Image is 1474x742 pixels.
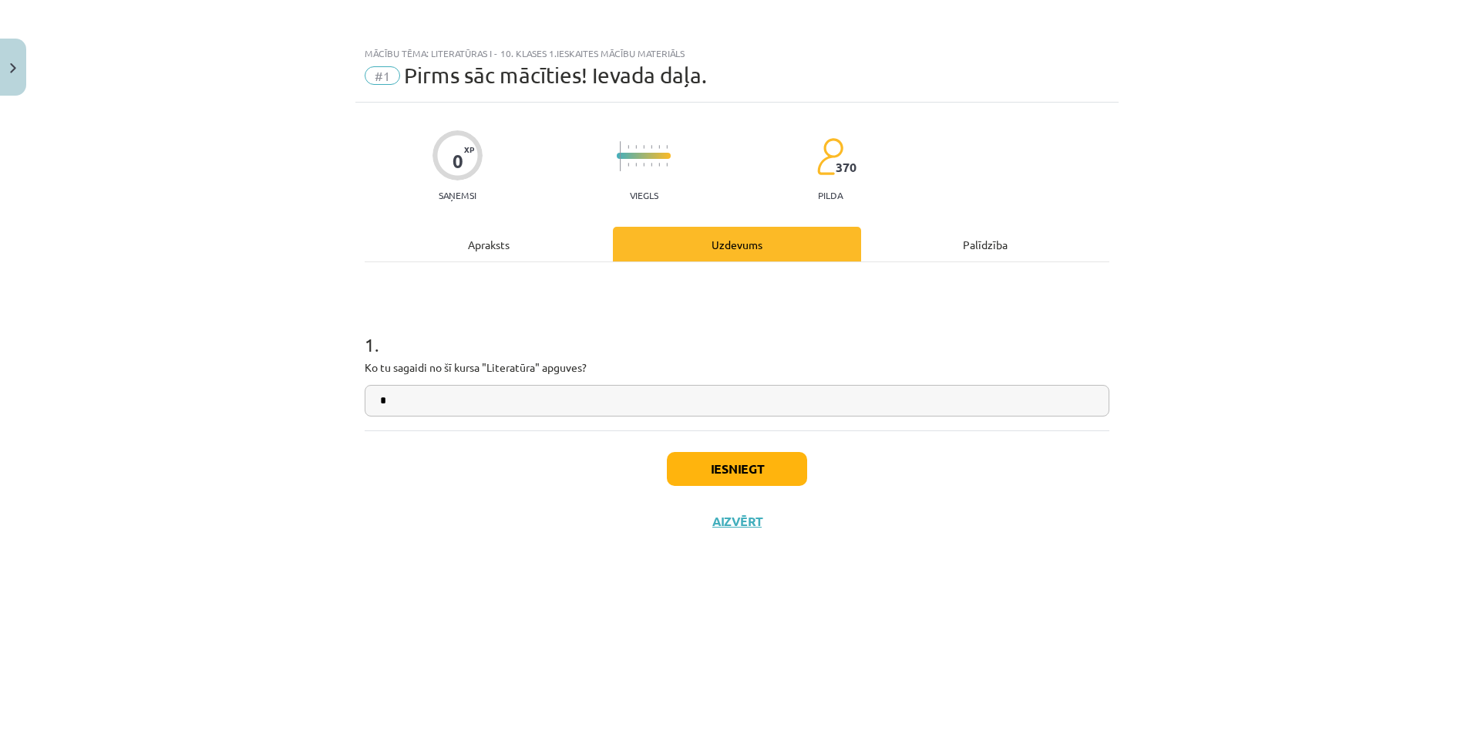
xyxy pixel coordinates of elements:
img: icon-short-line-57e1e144782c952c97e751825c79c345078a6d821885a25fce030b3d8c18986b.svg [628,163,629,167]
img: icon-short-line-57e1e144782c952c97e751825c79c345078a6d821885a25fce030b3d8c18986b.svg [658,163,660,167]
span: Pirms sāc mācīties! Ievada daļa. [404,62,707,88]
div: Uzdevums [613,227,861,261]
img: icon-short-line-57e1e144782c952c97e751825c79c345078a6d821885a25fce030b3d8c18986b.svg [658,145,660,149]
img: icon-short-line-57e1e144782c952c97e751825c79c345078a6d821885a25fce030b3d8c18986b.svg [635,145,637,149]
img: icon-short-line-57e1e144782c952c97e751825c79c345078a6d821885a25fce030b3d8c18986b.svg [628,145,629,149]
img: icon-short-line-57e1e144782c952c97e751825c79c345078a6d821885a25fce030b3d8c18986b.svg [643,163,644,167]
button: Iesniegt [667,452,807,486]
img: icon-long-line-d9ea69661e0d244f92f715978eff75569469978d946b2353a9bb055b3ed8787d.svg [620,141,621,171]
img: icon-short-line-57e1e144782c952c97e751825c79c345078a6d821885a25fce030b3d8c18986b.svg [651,145,652,149]
img: icon-short-line-57e1e144782c952c97e751825c79c345078a6d821885a25fce030b3d8c18986b.svg [666,145,668,149]
span: XP [464,145,474,153]
span: 370 [836,160,856,174]
div: Mācību tēma: Literatūras i - 10. klases 1.ieskaites mācību materiāls [365,48,1109,59]
p: Viegls [630,190,658,201]
p: pilda [818,190,843,201]
p: Saņemsi [432,190,483,201]
div: Apraksts [365,227,613,261]
img: icon-short-line-57e1e144782c952c97e751825c79c345078a6d821885a25fce030b3d8c18986b.svg [651,163,652,167]
div: Palīdzība [861,227,1109,261]
img: icon-short-line-57e1e144782c952c97e751825c79c345078a6d821885a25fce030b3d8c18986b.svg [643,145,644,149]
img: icon-close-lesson-0947bae3869378f0d4975bcd49f059093ad1ed9edebbc8119c70593378902aed.svg [10,63,16,73]
h1: 1 . [365,307,1109,355]
button: Aizvērt [708,514,766,529]
div: 0 [453,150,463,172]
img: icon-short-line-57e1e144782c952c97e751825c79c345078a6d821885a25fce030b3d8c18986b.svg [635,163,637,167]
img: students-c634bb4e5e11cddfef0936a35e636f08e4e9abd3cc4e673bd6f9a4125e45ecb1.svg [816,137,843,176]
span: #1 [365,66,400,85]
img: icon-short-line-57e1e144782c952c97e751825c79c345078a6d821885a25fce030b3d8c18986b.svg [666,163,668,167]
p: Ko tu sagaidi no šī kursa "Literatūra" apguves? [365,359,1109,376]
